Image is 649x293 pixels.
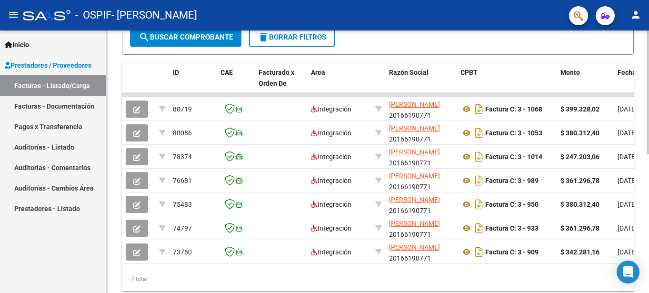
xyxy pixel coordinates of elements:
span: Prestadores / Proveedores [5,60,91,71]
span: Integración [311,201,351,208]
i: Descargar documento [473,173,485,188]
strong: $ 380.312,40 [560,129,599,137]
div: 20166190771 [389,242,453,262]
div: 7 total [122,267,634,291]
strong: Factura C: 3 - 1014 [485,153,542,161]
span: [PERSON_NAME] [389,148,440,156]
datatable-header-cell: CPBT [457,62,557,104]
span: [DATE] [618,177,637,184]
i: Descargar documento [473,221,485,236]
datatable-header-cell: Area [307,62,371,104]
span: Integración [311,248,351,256]
strong: $ 399.328,02 [560,105,599,113]
datatable-header-cell: Razón Social [385,62,457,104]
div: 20166190771 [389,99,453,119]
span: Monto [560,69,580,76]
span: Buscar Comprobante [139,33,233,41]
mat-icon: search [139,31,150,43]
i: Descargar documento [473,101,485,117]
span: Integración [311,129,351,137]
span: Integración [311,224,351,232]
datatable-header-cell: CAE [217,62,255,104]
span: [PERSON_NAME] [389,101,440,108]
button: Borrar Filtros [249,28,335,47]
span: [DATE] [618,224,637,232]
span: 80719 [173,105,192,113]
datatable-header-cell: Monto [557,62,614,104]
span: [PERSON_NAME] [389,220,440,227]
mat-icon: person [630,9,641,20]
i: Descargar documento [473,125,485,141]
span: [PERSON_NAME] [389,172,440,180]
span: 75483 [173,201,192,208]
span: 74797 [173,224,192,232]
strong: Factura C: 3 - 933 [485,224,539,232]
div: 20166190771 [389,218,453,238]
span: CAE [220,69,233,76]
span: 80086 [173,129,192,137]
span: [DATE] [618,201,637,208]
span: Razón Social [389,69,429,76]
span: Area [311,69,325,76]
span: [DATE] [618,129,637,137]
strong: Factura C: 3 - 950 [485,201,539,208]
datatable-header-cell: ID [169,62,217,104]
div: 20166190771 [389,194,453,214]
datatable-header-cell: Facturado x Orden De [255,62,307,104]
span: [DATE] [618,248,637,256]
span: - OSPIF [75,5,111,26]
span: Integración [311,153,351,161]
span: Integración [311,177,351,184]
mat-icon: menu [8,9,19,20]
span: [PERSON_NAME] [389,243,440,251]
span: [PERSON_NAME] [389,124,440,132]
strong: Factura C: 3 - 1053 [485,129,542,137]
strong: Factura C: 3 - 1068 [485,105,542,113]
span: [DATE] [618,105,637,113]
div: 20166190771 [389,171,453,191]
div: 20166190771 [389,123,453,143]
span: 76681 [173,177,192,184]
strong: $ 361.296,78 [560,224,599,232]
strong: Factura C: 3 - 989 [485,177,539,184]
i: Descargar documento [473,197,485,212]
strong: $ 380.312,40 [560,201,599,208]
span: Integración [311,105,351,113]
strong: $ 247.203,06 [560,153,599,161]
span: Borrar Filtros [258,33,326,41]
span: Facturado x Orden De [259,69,294,87]
span: CPBT [460,69,478,76]
strong: $ 361.296,78 [560,177,599,184]
strong: $ 342.281,16 [560,248,599,256]
span: 73760 [173,248,192,256]
span: Inicio [5,40,29,50]
div: Open Intercom Messenger [617,261,639,283]
i: Descargar documento [473,244,485,260]
div: 20166190771 [389,147,453,167]
span: - [PERSON_NAME] [111,5,197,26]
span: 78374 [173,153,192,161]
button: Buscar Comprobante [130,28,241,47]
mat-icon: delete [258,31,269,43]
span: ID [173,69,179,76]
span: [DATE] [618,153,637,161]
i: Descargar documento [473,149,485,164]
strong: Factura C: 3 - 909 [485,248,539,256]
span: [PERSON_NAME] [389,196,440,203]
